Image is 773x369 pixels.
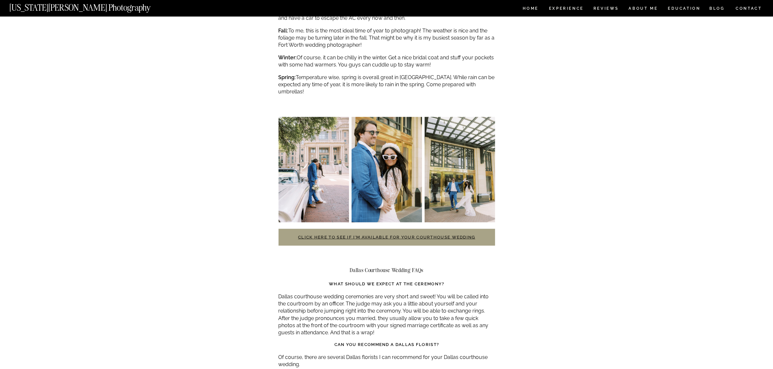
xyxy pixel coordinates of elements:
h2: Dallas Courthouse Wedding FAQs [279,267,495,273]
p: To me, this is the most ideal time of year to photograph! The weather is nice and the foliage may... [279,27,495,49]
strong: Winter: [279,54,297,61]
a: CONTACT [735,5,762,12]
img: dallas courthouse wedding [279,117,349,222]
strong: Fall: [279,28,289,34]
p: Of course, it can be chilly in the winter. Get a nice bridal coat and stuff your pockets with som... [279,54,495,69]
p: [US_STATE] [PERSON_NAME] are HOT, brutally hot. A game plan is always important, but especially w... [279,0,495,22]
a: EDUCATION [667,6,701,12]
strong: What should we expect at the ceremony? [329,281,444,286]
strong: Spring: [279,74,296,80]
strong: Can you recommend a Dallas florist? [334,342,439,347]
a: Click here to see if I’m available for your courthouse wedding [298,235,475,240]
a: BLOG [709,6,725,12]
p: Dallas courthouse wedding ceremonies are very short and sweet! You will be called into the courtr... [279,293,495,337]
a: REVIEWS [593,6,618,12]
img: dallas courthouse wedding [425,117,495,222]
a: [US_STATE][PERSON_NAME] Photography [9,3,172,9]
a: HOME [521,6,540,12]
p: Of course, there are several Dallas florists I can recommend for your Dallas courthouse wedding. [279,354,495,369]
a: Experience [549,6,583,12]
strong: Summer: [279,1,301,7]
a: ABOUT ME [629,6,658,12]
img: dallas courthouse wedding [352,117,422,222]
p: Temperature wise, spring is overall great in [GEOGRAPHIC_DATA]. While rain can be expected any ti... [279,74,495,96]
